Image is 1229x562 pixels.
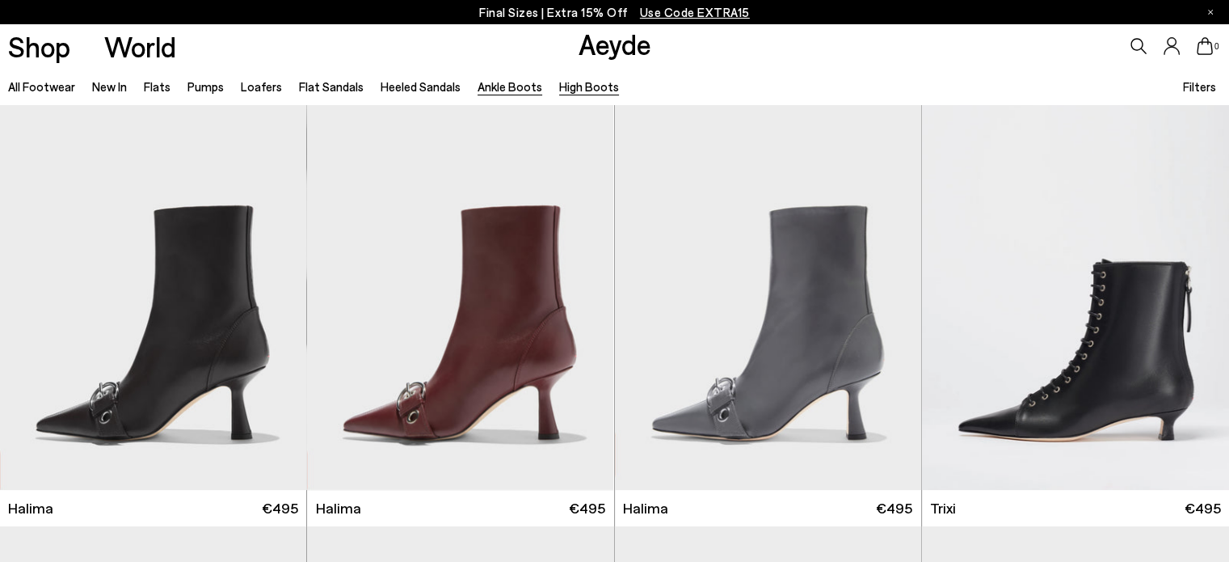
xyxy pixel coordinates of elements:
[299,79,364,94] a: Flat Sandals
[8,498,53,518] span: Halima
[922,104,1229,490] img: Trixi Lace-Up Boots
[8,79,75,94] a: All Footwear
[922,490,1229,526] a: Trixi €495
[1197,37,1213,55] a: 0
[623,498,668,518] span: Halima
[144,79,170,94] a: Flats
[479,2,750,23] p: Final Sizes | Extra 15% Off
[615,490,921,526] a: Halima €495
[381,79,461,94] a: Heeled Sandals
[640,5,750,19] span: Navigate to /collections/ss25-final-sizes
[1185,498,1221,518] span: €495
[104,32,176,61] a: World
[241,79,282,94] a: Loafers
[92,79,127,94] a: New In
[478,79,542,94] a: Ankle Boots
[1213,42,1221,51] span: 0
[307,104,613,490] div: 1 / 6
[307,490,613,526] a: Halima €495
[876,498,912,518] span: €495
[613,104,920,490] img: Halima Eyelet Pointed Boots
[262,498,298,518] span: €495
[187,79,224,94] a: Pumps
[1183,79,1216,94] span: Filters
[307,104,613,490] img: Halima Eyelet Pointed Boots
[559,79,619,94] a: High Boots
[307,104,613,490] a: 6 / 6 1 / 6 2 / 6 3 / 6 4 / 6 5 / 6 6 / 6 1 / 6 Next slide Previous slide
[930,498,956,518] span: Trixi
[613,104,920,490] div: 2 / 6
[615,104,921,490] img: Halima Eyelet Pointed Boots
[579,27,651,61] a: Aeyde
[569,498,605,518] span: €495
[316,498,361,518] span: Halima
[8,32,70,61] a: Shop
